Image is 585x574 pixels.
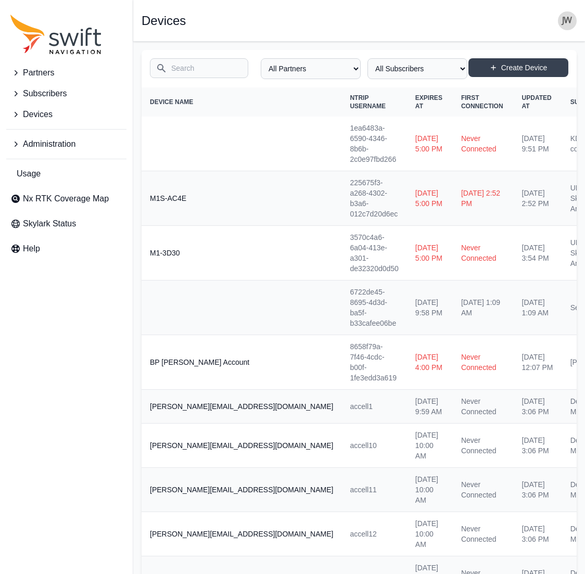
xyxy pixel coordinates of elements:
[6,238,126,259] a: Help
[453,117,514,171] td: Never Connected
[514,512,562,556] td: [DATE] 3:06 PM
[6,83,126,104] button: Subscribers
[6,213,126,234] a: Skylark Status
[514,171,562,226] td: [DATE] 2:52 PM
[453,171,514,226] td: [DATE] 2:52 PM
[341,117,406,171] td: 1ea6483a-6590-4346-8b6b-2c0e97fbd266
[341,512,406,556] td: accell12
[407,226,453,280] td: [DATE] 5:00 PM
[142,87,341,117] th: Device Name
[367,58,467,79] select: Subscriber
[558,11,577,30] img: user photo
[341,335,406,390] td: 8658f79a-7f46-4cdc-b00f-1fe3edd3a619
[23,218,76,230] span: Skylark Status
[142,335,341,390] th: BP [PERSON_NAME] Account
[514,468,562,512] td: [DATE] 3:06 PM
[6,104,126,125] button: Devices
[453,512,514,556] td: Never Connected
[468,58,568,77] a: Create Device
[514,390,562,424] td: [DATE] 3:06 PM
[522,94,552,110] span: Updated At
[142,171,341,226] th: M1S-AC4E
[514,280,562,335] td: [DATE] 1:09 AM
[341,87,406,117] th: NTRIP Username
[407,424,453,468] td: [DATE] 10:00 AM
[407,468,453,512] td: [DATE] 10:00 AM
[415,94,442,110] span: Expires At
[341,424,406,468] td: accell10
[142,512,341,556] th: [PERSON_NAME][EMAIL_ADDRESS][DOMAIN_NAME]
[150,58,248,78] input: Search
[261,58,361,79] select: Partner Name
[514,335,562,390] td: [DATE] 12:07 PM
[23,193,109,205] span: Nx RTK Coverage Map
[142,390,341,424] th: [PERSON_NAME][EMAIL_ADDRESS][DOMAIN_NAME]
[407,390,453,424] td: [DATE] 9:59 AM
[514,226,562,280] td: [DATE] 3:54 PM
[407,335,453,390] td: [DATE] 4:00 PM
[407,280,453,335] td: [DATE] 9:58 PM
[453,390,514,424] td: Never Connected
[341,468,406,512] td: accell11
[461,94,503,110] span: First Connection
[142,15,186,27] h1: Devices
[23,108,53,121] span: Devices
[453,226,514,280] td: Never Connected
[6,134,126,155] button: Administration
[23,243,40,255] span: Help
[23,138,75,150] span: Administration
[341,226,406,280] td: 3570c4a6-6a04-413e-a301-de32320d0d50
[453,424,514,468] td: Never Connected
[407,512,453,556] td: [DATE] 10:00 AM
[341,171,406,226] td: 225675f3-a268-4302-b3a6-012c7d20d6ec
[23,67,54,79] span: Partners
[514,424,562,468] td: [DATE] 3:06 PM
[341,280,406,335] td: 6722de45-8695-4d3d-ba5f-b33cafee06be
[142,424,341,468] th: [PERSON_NAME][EMAIL_ADDRESS][DOMAIN_NAME]
[6,62,126,83] button: Partners
[453,468,514,512] td: Never Connected
[6,163,126,184] a: Usage
[453,280,514,335] td: [DATE] 1:09 AM
[407,171,453,226] td: [DATE] 5:00 PM
[142,468,341,512] th: [PERSON_NAME][EMAIL_ADDRESS][DOMAIN_NAME]
[17,168,41,180] span: Usage
[23,87,67,100] span: Subscribers
[514,117,562,171] td: [DATE] 9:51 PM
[341,390,406,424] td: accell1
[407,117,453,171] td: [DATE] 5:00 PM
[6,188,126,209] a: Nx RTK Coverage Map
[453,335,514,390] td: Never Connected
[142,226,341,280] th: M1-3D30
